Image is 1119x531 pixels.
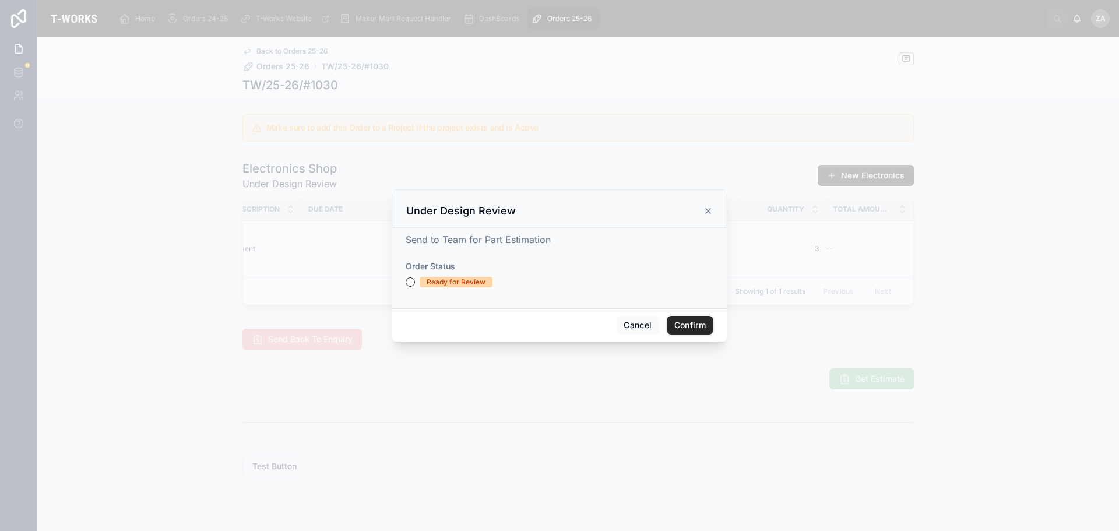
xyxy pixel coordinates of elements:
[667,316,713,335] button: Confirm
[616,316,659,335] button: Cancel
[406,204,516,218] h3: Under Design Review
[406,234,551,245] span: Send to Team for Part Estimation
[427,277,485,287] div: Ready for Review
[406,261,455,271] span: Order Status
